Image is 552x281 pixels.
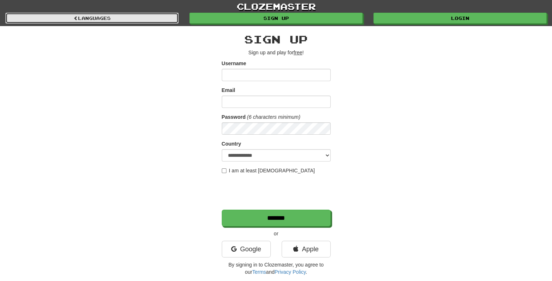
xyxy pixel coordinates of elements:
a: Sign up [189,13,363,24]
em: (6 characters minimum) [247,114,300,120]
label: Password [222,113,246,121]
label: Username [222,60,246,67]
a: Apple [282,241,331,257]
p: By signing in to Clozemaster, you agree to our and . [222,261,331,276]
a: Login [373,13,547,24]
a: Terms [252,269,266,275]
a: Privacy Policy [274,269,306,275]
u: free [294,50,302,55]
label: I am at least [DEMOGRAPHIC_DATA] [222,167,315,174]
input: I am at least [DEMOGRAPHIC_DATA] [222,168,226,173]
p: or [222,230,331,237]
label: Email [222,87,235,94]
a: Google [222,241,271,257]
label: Country [222,140,241,147]
h2: Sign up [222,33,331,45]
p: Sign up and play for ! [222,49,331,56]
a: Languages [5,13,179,24]
iframe: reCAPTCHA [222,178,332,206]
